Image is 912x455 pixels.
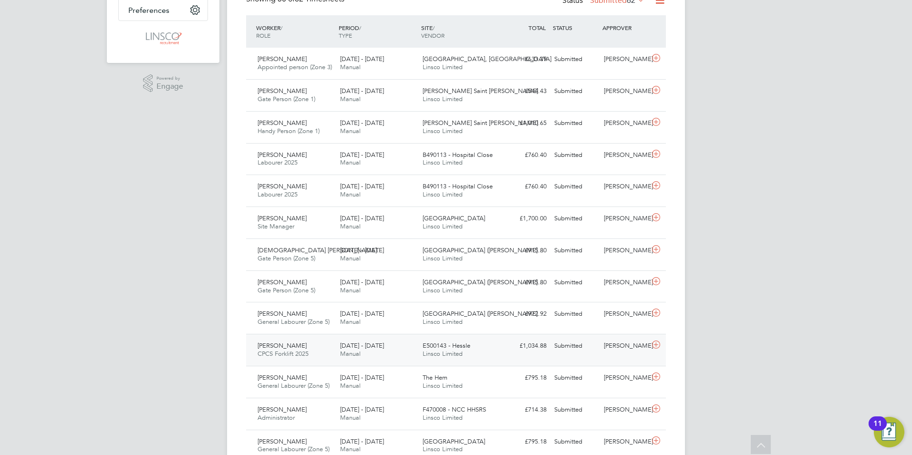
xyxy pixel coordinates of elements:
span: / [433,24,435,31]
div: [PERSON_NAME] [600,179,650,195]
span: Manual [340,445,361,453]
div: £915.80 [501,275,550,290]
span: [DATE] - [DATE] [340,437,384,445]
button: Open Resource Center, 11 new notifications [874,417,904,447]
span: Manual [340,414,361,422]
span: Manual [340,382,361,390]
div: [PERSON_NAME] [600,243,650,259]
span: [DATE] - [DATE] [340,87,384,95]
div: Submitted [550,338,600,354]
div: £795.18 [501,434,550,450]
span: / [280,24,282,31]
div: £915.80 [501,243,550,259]
span: Linsco Limited [423,382,463,390]
span: Engage [156,83,183,91]
span: Administrator [258,414,295,422]
span: [GEOGRAPHIC_DATA] [423,214,485,222]
div: £760.40 [501,147,550,163]
div: £544.43 [501,83,550,99]
span: TYPE [339,31,352,39]
span: Linsco Limited [423,350,463,358]
span: [DATE] - [DATE] [340,278,384,286]
div: WORKER [254,19,336,44]
span: Linsco Limited [423,414,463,422]
div: 11 [873,424,882,436]
span: Linsco Limited [423,95,463,103]
span: Manual [340,286,361,294]
span: Appointed person (Zone 3) [258,63,332,71]
span: CPCS Forklift 2025 [258,350,309,358]
span: Labourer 2025 [258,190,298,198]
div: £795.18 [501,370,550,386]
div: Submitted [550,243,600,259]
span: Linsco Limited [423,445,463,453]
div: Submitted [550,275,600,290]
span: [PERSON_NAME] [258,310,307,318]
div: Submitted [550,52,600,67]
span: B490113 - Hospital Close [423,151,493,159]
div: [PERSON_NAME] [600,402,650,418]
div: £972.92 [501,306,550,322]
span: B490113 - Hospital Close [423,182,493,190]
div: [PERSON_NAME] [600,306,650,322]
span: [DATE] - [DATE] [340,405,384,414]
span: [DATE] - [DATE] [340,310,384,318]
span: The Hem [423,373,447,382]
span: [PERSON_NAME] [258,341,307,350]
span: [GEOGRAPHIC_DATA] ([PERSON_NAME]… [423,278,544,286]
div: Submitted [550,402,600,418]
span: [DATE] - [DATE] [340,373,384,382]
a: Powered byEngage [143,74,184,93]
span: [DATE] - [DATE] [340,341,384,350]
div: Submitted [550,83,600,99]
div: Submitted [550,370,600,386]
div: £633.39 [501,52,550,67]
span: [GEOGRAPHIC_DATA] ([PERSON_NAME]… [423,310,544,318]
div: £760.40 [501,179,550,195]
div: £1,010.65 [501,115,550,131]
span: [GEOGRAPHIC_DATA] [423,437,485,445]
span: [PERSON_NAME] [258,87,307,95]
span: [PERSON_NAME] Saint [PERSON_NAME] [423,119,538,127]
img: linsco-logo-retina.png [143,31,183,46]
span: [PERSON_NAME] [258,437,307,445]
span: ROLE [256,31,270,39]
span: Manual [340,95,361,103]
span: Powered by [156,74,183,83]
a: Go to home page [118,31,208,46]
span: [DATE] - [DATE] [340,214,384,222]
div: APPROVER [600,19,650,36]
span: VENDOR [421,31,445,39]
div: Submitted [550,147,600,163]
span: Manual [340,318,361,326]
span: F470008 - NCC HHSRS [423,405,486,414]
span: [PERSON_NAME] [258,278,307,286]
span: / [359,24,361,31]
div: Submitted [550,211,600,227]
div: Submitted [550,434,600,450]
span: General Labourer (Zone 5) [258,318,330,326]
span: Manual [340,63,361,71]
span: [DATE] - [DATE] [340,182,384,190]
span: [DATE] - [DATE] [340,246,384,254]
span: Linsco Limited [423,254,463,262]
span: Gate Person (Zone 1) [258,95,315,103]
span: Handy Person (Zone 1) [258,127,320,135]
span: Manual [340,350,361,358]
div: [PERSON_NAME] [600,147,650,163]
div: Submitted [550,306,600,322]
div: Submitted [550,179,600,195]
span: [GEOGRAPHIC_DATA], [GEOGRAPHIC_DATA] [423,55,551,63]
span: Linsco Limited [423,318,463,326]
div: £1,034.88 [501,338,550,354]
div: [PERSON_NAME] [600,370,650,386]
span: [PERSON_NAME] [258,119,307,127]
span: [PERSON_NAME] [258,405,307,414]
span: Linsco Limited [423,286,463,294]
span: Manual [340,158,361,166]
span: Manual [340,222,361,230]
span: [PERSON_NAME] [258,373,307,382]
span: Labourer 2025 [258,158,298,166]
span: E500143 - Hessle [423,341,470,350]
div: STATUS [550,19,600,36]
